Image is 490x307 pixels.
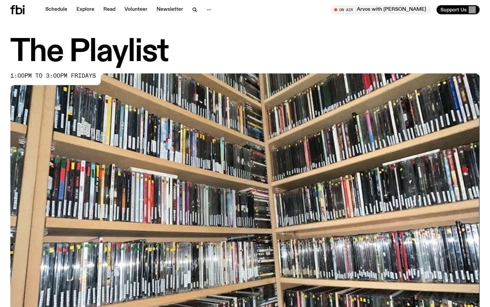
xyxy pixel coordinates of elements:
[331,5,431,14] button: On AirArvos with [PERSON_NAME]
[41,5,71,14] a: Schedule
[10,38,480,67] h1: The Playlist
[440,7,467,13] span: Support Us
[73,5,98,14] a: Explore
[437,5,480,14] button: Support Us
[121,5,151,14] a: Volunteer
[10,73,96,79] span: 1:00pm to 3:00pm fridays
[99,5,119,14] a: Read
[153,5,187,14] a: Newsletter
